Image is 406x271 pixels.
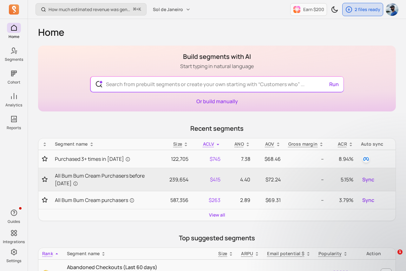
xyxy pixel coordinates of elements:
[162,155,188,163] p: 122,705
[362,155,370,163] img: facebook
[38,124,396,133] p: Recent segments
[303,6,324,13] p: Earn $200
[384,249,400,265] iframe: Intercom live chat
[42,156,47,162] button: Toggle favorite
[5,57,23,62] p: Segments
[173,141,182,147] span: Size
[42,250,53,256] span: Rank
[162,176,188,183] p: 239,654
[327,78,341,91] button: Run
[49,6,131,13] p: How much estimated revenue was generated from a campaign?
[342,3,383,16] button: 2 files ready
[55,155,130,163] span: Purchased 3+ times in [DATE]
[218,250,227,256] span: Size
[241,250,253,257] p: ARPU
[331,155,353,163] p: 8.94%
[153,6,183,13] span: Sol de Janeiro
[133,6,136,14] kbd: ⌘
[6,258,21,263] p: Settings
[7,206,21,225] button: Guides
[36,3,147,16] button: How much estimated revenue was generated from a campaign?⌘+K
[196,176,220,183] p: $415
[361,154,371,164] button: facebook
[8,219,20,224] p: Guides
[328,3,341,16] button: Toggle dark mode
[42,197,47,203] button: Toggle favorite
[38,234,396,243] p: Top suggested segments
[8,80,20,85] p: Cohort
[101,77,333,92] input: Search from prebuilt segments or create your own starting with “Customers who” ...
[9,34,19,39] p: Home
[55,141,154,147] div: Segment name
[42,176,47,183] button: Toggle favorite
[149,4,194,15] button: Sol de Janeiro
[234,141,244,147] span: ANO
[338,141,347,147] p: ACR
[3,239,25,244] p: Integrations
[162,196,188,204] p: 587,356
[267,250,304,257] p: Email potential $
[288,141,318,147] p: Gross margin
[133,6,141,13] span: +
[55,172,154,187] a: All Bum Bum Cream Purchasers before [DATE]
[196,155,220,163] p: $745
[180,52,254,61] h1: Build segments with AI
[290,3,327,16] button: Earn $200
[139,7,141,12] kbd: K
[67,263,211,271] p: Abandoned Checkouts (Last 60 days)
[196,196,220,204] p: $263
[228,196,250,204] p: 2.89
[5,103,22,108] p: Analytics
[38,27,396,38] h1: Home
[258,196,281,204] p: $69.31
[228,155,250,163] p: 7.38
[355,6,380,13] p: 2 files ready
[55,196,134,204] span: All Bum Bum Cream purchasers
[397,249,403,255] span: 1
[386,3,398,16] img: avatar
[288,155,324,163] p: --
[318,250,342,257] p: Popularity
[265,141,274,147] p: AOV
[209,212,225,218] a: View all
[361,141,392,147] div: Auto sync
[228,176,250,183] p: 4.40
[55,196,154,204] a: All Bum Bum Cream purchasers
[55,155,154,163] a: Purchased 3+ times in [DATE]
[356,250,392,257] div: Action
[180,62,254,70] p: Start typing in natural language
[196,98,238,105] a: Or build manually
[203,141,214,147] span: ACLV
[258,155,281,163] p: $68.46
[67,250,211,257] div: Segment name
[7,125,21,130] p: Reports
[258,176,281,183] p: $72.24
